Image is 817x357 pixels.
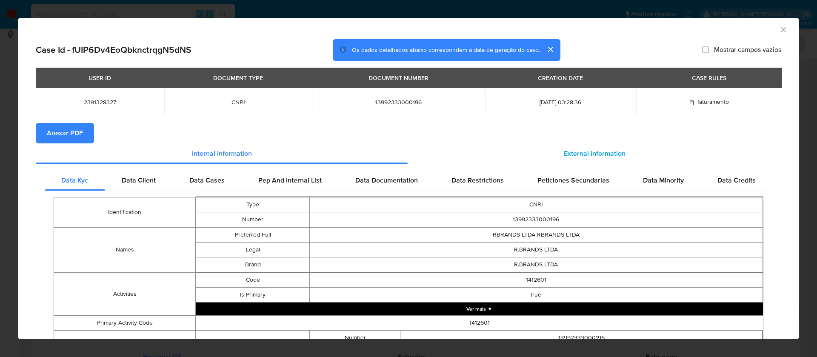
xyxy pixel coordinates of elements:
[717,175,756,185] span: Data Credits
[196,272,309,287] td: Code
[196,315,763,330] td: 1412601
[355,175,418,185] span: Data Documentation
[54,197,196,227] td: Identification
[45,170,772,191] div: Detailed internal info
[533,71,588,85] div: CREATION DATE
[309,287,763,302] td: true
[54,315,196,330] td: Primary Activity Code
[258,175,322,185] span: Pep And Internal List
[352,46,540,54] span: Os dados detalhados abaixo correspondem à data de geração do caso.
[61,175,88,185] span: Data Kyc
[196,197,309,212] td: Type
[643,175,684,185] span: Data Minority
[537,175,609,185] span: Peticiones Secundarias
[309,227,763,242] td: RBRANDS LTDA RBRANDS LTDA
[174,98,302,106] span: CNPJ
[400,330,763,345] td: 13992333000196
[196,257,309,272] td: Brand
[309,242,763,257] td: R.BRANDS LTDA
[687,71,731,85] div: CASE RULES
[196,227,309,242] td: Preferred Full
[122,175,156,185] span: Data Client
[196,242,309,257] td: Legal
[189,175,225,185] span: Data Cases
[46,98,154,106] span: 2391328327
[36,44,191,55] h2: Case Id - fUIP6Dv4EoQbknctrqgN5dNS
[192,149,252,158] span: Internal information
[36,123,94,143] button: Anexar PDF
[495,98,626,106] span: [DATE] 03:28:36
[363,71,434,85] div: DOCUMENT NUMBER
[196,212,309,227] td: Number
[564,149,626,158] span: External information
[702,46,709,53] input: Mostrar campos vazios
[18,18,799,339] div: closure-recommendation-modal
[54,272,196,315] td: Activities
[196,303,763,315] button: Expand array
[36,143,781,164] div: Detailed info
[83,71,116,85] div: USER ID
[540,39,560,60] button: cerrar
[451,175,504,185] span: Data Restrictions
[309,257,763,272] td: R.BRANDS LTDA
[208,71,268,85] div: DOCUMENT TYPE
[779,26,787,33] button: Fechar a janela
[322,98,474,106] span: 13992333000196
[54,227,196,272] td: Names
[309,212,763,227] td: 13992333000196
[309,197,763,212] td: CNPJ
[689,97,729,106] span: Pj_faturamento
[714,46,781,54] span: Mostrar campos vazios
[196,287,309,302] td: Is Primary
[309,272,763,287] td: 1412601
[310,330,400,345] td: Number
[47,124,83,143] span: Anexar PDF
